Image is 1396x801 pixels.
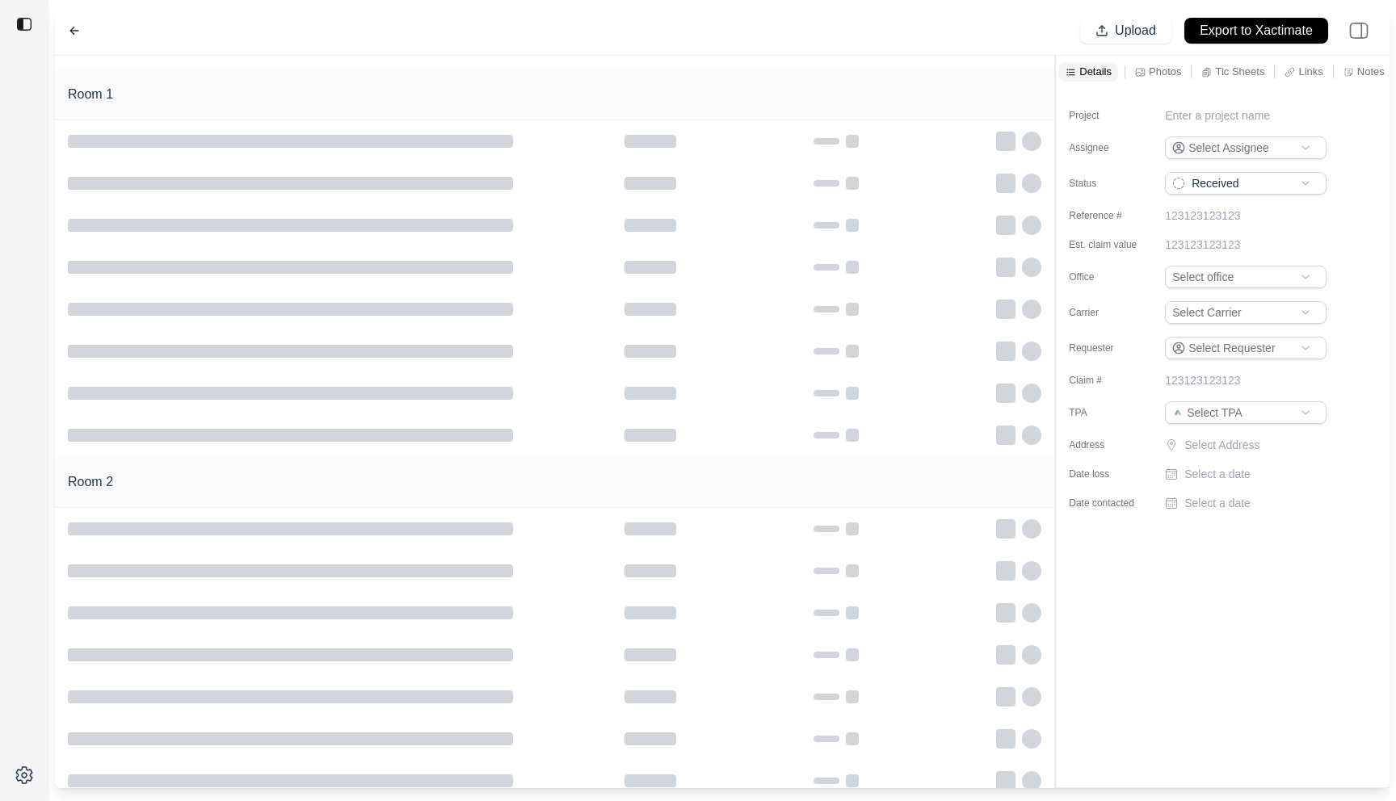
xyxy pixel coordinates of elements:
label: Project [1069,109,1150,122]
p: Tic Sheets [1215,65,1264,78]
p: Select Address [1184,437,1330,453]
p: 123123123123 [1165,372,1240,388]
p: Select a date [1184,495,1251,511]
label: TPA [1069,406,1150,419]
label: Carrier [1069,306,1150,319]
h1: Room 2 [68,472,113,492]
p: Notes [1357,65,1385,78]
p: 123123123123 [1165,208,1240,224]
label: Reference # [1069,209,1150,222]
p: Export to Xactimate [1200,22,1313,40]
p: Upload [1115,22,1156,40]
button: Export to Xactimate [1184,18,1328,44]
p: Details [1079,65,1112,78]
label: Address [1069,438,1150,451]
p: Select a date [1184,466,1251,482]
label: Office [1069,270,1150,283]
h1: Room 1 [68,85,113,104]
p: Links [1298,65,1322,78]
label: Requester [1069,342,1150,354]
label: Est. claim value [1069,238,1150,251]
p: 123123123123 [1165,237,1240,253]
img: right-panel.svg [1341,13,1377,48]
label: Claim # [1069,374,1150,387]
label: Date loss [1069,468,1150,480]
img: toggle sidebar [16,16,32,32]
p: Photos [1149,65,1181,78]
p: Enter a project name [1165,107,1270,124]
button: Upload [1080,18,1171,44]
label: Assignee [1069,141,1150,154]
label: Date contacted [1069,497,1150,510]
label: Status [1069,177,1150,190]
